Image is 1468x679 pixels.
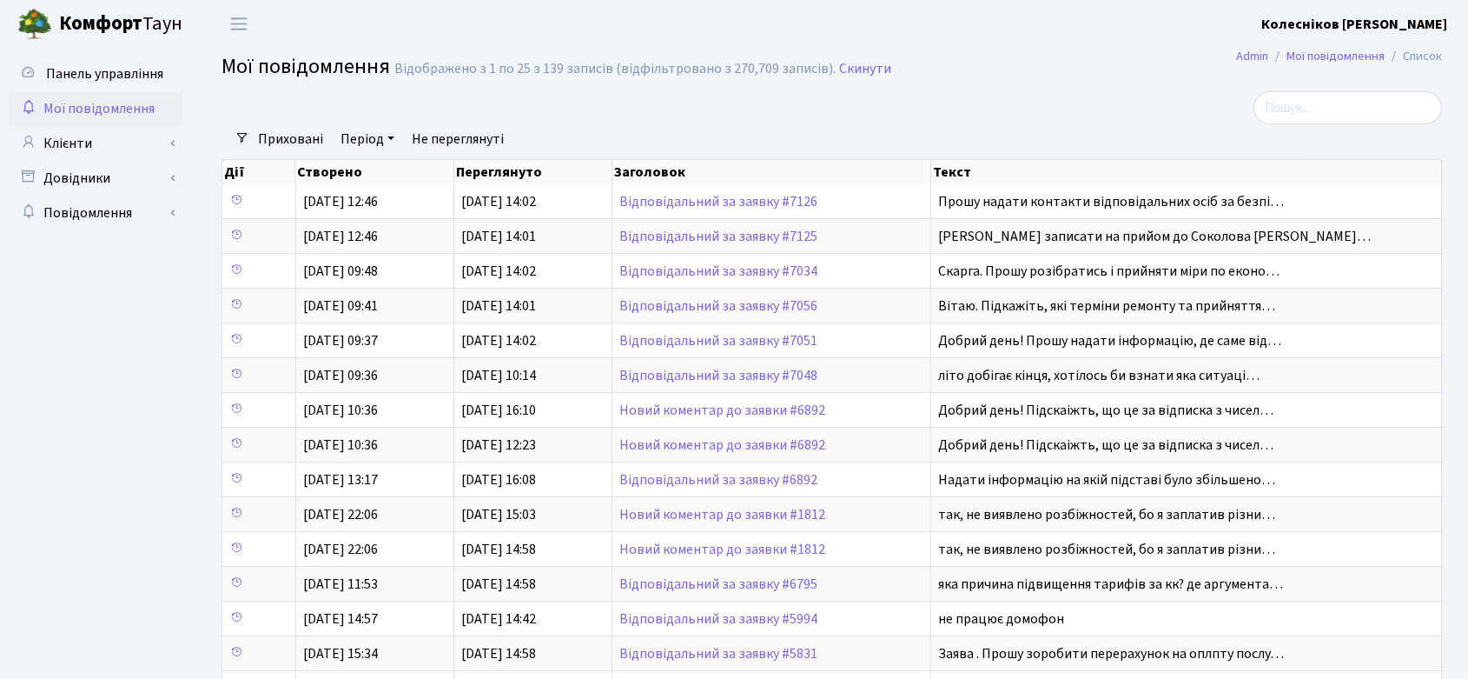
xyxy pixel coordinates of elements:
[303,470,378,489] span: [DATE] 13:17
[222,160,295,184] th: Дії
[938,540,1275,559] span: так, не виявлено розбіжностей, бо я заплатив різни…
[619,296,817,316] a: Відповідальний за заявку #7056
[461,401,536,420] span: [DATE] 16:10
[938,470,1275,489] span: Надати інформацію на якій підставі було збільшено…
[619,505,825,524] a: Новий коментар до заявки #1812
[9,196,182,230] a: Повідомлення
[619,609,817,629] a: Відповідальний за заявку #5994
[619,436,825,455] a: Новий коментар до заявки #6892
[619,644,817,663] a: Відповідальний за заявку #5831
[938,296,1275,316] span: Вітаю. Підкажіть, які терміни ремонту та прийняття…
[59,10,142,37] b: Комфорт
[303,540,378,559] span: [DATE] 22:06
[619,192,817,211] a: Відповідальний за заявку #7126
[334,124,401,154] a: Період
[251,124,330,154] a: Приховані
[612,160,931,184] th: Заголовок
[1385,47,1442,66] li: Список
[938,262,1280,281] span: Скарга. Прошу розібратись і прийняти міри по еконо…
[619,575,817,594] a: Відповідальний за заявку #6795
[938,227,1371,246] span: [PERSON_NAME] записати на прийом до Соколова [PERSON_NAME]…
[303,227,378,246] span: [DATE] 12:46
[1286,47,1385,65] a: Мої повідомлення
[938,366,1260,385] span: літо добігає кінця, хотілось би взнати яка ситуаці…
[217,10,261,38] button: Переключити навігацію
[1253,91,1442,124] input: Пошук...
[461,227,536,246] span: [DATE] 14:01
[461,296,536,316] span: [DATE] 14:01
[619,540,825,559] a: Новий коментар до заявки #1812
[461,644,536,663] span: [DATE] 14:58
[619,262,817,281] a: Відповідальний за заявку #7034
[839,61,891,77] a: Скинути
[303,366,378,385] span: [DATE] 09:36
[303,436,378,455] span: [DATE] 10:36
[303,505,378,524] span: [DATE] 22:06
[461,192,536,211] span: [DATE] 14:02
[303,401,378,420] span: [DATE] 10:36
[619,401,825,420] a: Новий коментар до заявки #6892
[59,10,182,39] span: Таун
[461,331,536,350] span: [DATE] 14:02
[461,436,536,455] span: [DATE] 12:23
[9,161,182,196] a: Довідники
[619,470,817,489] a: Відповідальний за заявку #6892
[619,227,817,246] a: Відповідальний за заявку #7125
[1210,38,1468,75] nav: breadcrumb
[461,505,536,524] span: [DATE] 15:03
[394,61,836,77] div: Відображено з 1 по 25 з 139 записів (відфільтровано з 270,709 записів).
[405,124,511,154] a: Не переглянуті
[303,192,378,211] span: [DATE] 12:46
[295,160,453,184] th: Створено
[938,609,1064,629] span: не працює домофон
[938,436,1273,455] span: Добрий день! Підскаіжть, що це за відписка з чисел…
[43,99,155,118] span: Мої повідомлення
[461,540,536,559] span: [DATE] 14:58
[938,401,1273,420] span: Добрий день! Підскаіжть, що це за відписка з чисел…
[619,366,817,385] a: Відповідальний за заявку #7048
[46,64,163,83] span: Панель управління
[461,609,536,629] span: [DATE] 14:42
[9,57,182,91] a: Панель управління
[938,331,1281,350] span: Добрий день! Прошу надати інформацію, де саме від…
[938,644,1284,663] span: Заява . Прошу зоробити перерахунок на оплпту послу…
[303,331,378,350] span: [DATE] 09:37
[17,7,52,42] img: logo.png
[931,160,1442,184] th: Текст
[461,366,536,385] span: [DATE] 10:14
[461,575,536,594] span: [DATE] 14:58
[938,505,1275,524] span: так, не виявлено розбіжностей, бо я заплатив різни…
[303,296,378,316] span: [DATE] 09:41
[303,609,378,629] span: [DATE] 14:57
[461,262,536,281] span: [DATE] 14:02
[938,575,1283,594] span: яка причина підвищення тарифів за кк? де аргумента…
[461,470,536,489] span: [DATE] 16:08
[1261,15,1447,34] b: Колесніков [PERSON_NAME]
[222,51,390,82] span: Мої повідомлення
[454,160,612,184] th: Переглянуто
[303,644,378,663] span: [DATE] 15:34
[619,331,817,350] a: Відповідальний за заявку #7051
[303,262,378,281] span: [DATE] 09:48
[1261,14,1447,35] a: Колесніков [PERSON_NAME]
[9,91,182,126] a: Мої повідомлення
[938,192,1284,211] span: Прошу надати контакти відповідальних осіб за безпі…
[303,575,378,594] span: [DATE] 11:53
[1236,47,1268,65] a: Admin
[9,126,182,161] a: Клієнти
